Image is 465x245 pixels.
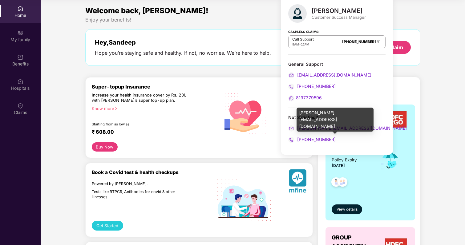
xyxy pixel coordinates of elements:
[17,78,23,85] img: svg+xml;base64,PHN2ZyBpZD0iSG9zcGl0YWxzIiB4bWxucz0iaHR0cDovL3d3dy53My5vcmcvMjAwMC9zdmciIHdpZHRoPS...
[296,72,371,77] span: [EMAIL_ADDRESS][DOMAIN_NAME]
[288,4,307,23] img: svg+xml;base64,PHN2ZyB4bWxucz0iaHR0cDovL3d3dy53My5vcmcvMjAwMC9zdmciIHhtbG5zOnhsaW5rPSJodHRwOi8vd3...
[312,7,366,14] div: [PERSON_NAME]
[292,42,299,46] span: 8AM
[288,72,371,77] a: [EMAIL_ADDRESS][DOMAIN_NAME]
[385,111,407,128] img: insurerLogo
[85,17,420,23] div: Enjoy your benefits!
[342,39,376,44] a: [PHONE_NUMBER]
[377,39,382,44] img: Clipboard Icon
[17,6,23,12] img: svg+xml;base64,PHN2ZyBpZD0iSG9tZSIgeG1sbnM9Imh0dHA6Ly93d3cudzMub3JnLzIwMDAvc3ZnIiB3aWR0aD0iMjAiIG...
[297,108,374,132] div: [PERSON_NAME][EMAIL_ADDRESS][DOMAIN_NAME]
[288,125,407,131] a: [PERSON_NAME][EMAIL_ADDRESS][DOMAIN_NAME]
[296,137,336,142] span: [PHONE_NUMBER]
[95,39,271,46] div: Hey, Sandeep
[92,84,217,90] div: Super-topup Insurance
[332,157,357,163] div: Policy Expiry
[92,122,191,126] div: Starting from as low as
[289,169,306,195] img: svg+xml;base64,PHN2ZyB4bWxucz0iaHR0cDovL3d3dy53My5vcmcvMjAwMC9zdmciIHhtbG5zOnhsaW5rPSJodHRwOi8vd3...
[288,137,294,143] img: svg+xml;base64,PHN2ZyB4bWxucz0iaHR0cDovL3d3dy53My5vcmcvMjAwMC9zdmciIHdpZHRoPSIyMCIgaGVpZ2h0PSIyMC...
[288,137,336,142] a: [PHONE_NUMBER]
[92,93,190,103] div: Increase your health insurance cover by Rs. 20L with [PERSON_NAME]’s super top-up plan.
[380,150,400,170] img: icon
[17,103,23,109] img: svg+xml;base64,PHN2ZyBpZD0iQ2xhaW0iIHhtbG5zPSJodHRwOi8vd3d3LnczLm9yZy8yMDAwL3N2ZyIgd2lkdGg9IjIwIi...
[335,176,350,191] img: svg+xml;base64,PHN2ZyB4bWxucz0iaHR0cDovL3d3dy53My5vcmcvMjAwMC9zdmciIHdpZHRoPSI0OC45NDMiIGhlaWdodD...
[288,61,386,101] div: General Support
[288,84,294,90] img: svg+xml;base64,PHN2ZyB4bWxucz0iaHR0cDovL3d3dy53My5vcmcvMjAwMC9zdmciIHdpZHRoPSIyMCIgaGVpZ2h0PSIyMC...
[95,50,271,56] div: Hope you’re staying safe and healthy. If not, no worries. We’re here to help.
[92,189,190,200] div: Tests like RTPCR, Antibodies for covid & other illnesses.
[332,204,362,214] button: View details
[217,180,271,221] img: svg+xml;base64,PHN2ZyB4bWxucz0iaHR0cDovL3d3dy53My5vcmcvMjAwMC9zdmciIHdpZHRoPSIxOTIiIGhlaWdodD0iMT...
[92,129,211,136] div: ₹ 608.00
[217,86,271,140] img: svg+xml;base64,PHN2ZyB4bWxucz0iaHR0cDovL3d3dy53My5vcmcvMjAwMC9zdmciIHhtbG5zOnhsaW5rPSJodHRwOi8vd3...
[296,95,322,100] span: 8197379596
[296,125,407,131] span: [PERSON_NAME][EMAIL_ADDRESS][DOMAIN_NAME]
[92,221,123,231] button: Get Started
[296,84,336,89] span: [PHONE_NUMBER]
[288,84,336,89] a: [PHONE_NUMBER]
[288,125,294,132] img: svg+xml;base64,PHN2ZyB4bWxucz0iaHR0cDovL3d3dy53My5vcmcvMjAwMC9zdmciIHdpZHRoPSIyMCIgaGVpZ2h0PSIyMC...
[292,37,314,42] p: Call Support
[288,114,386,120] div: Not Satisfied?
[292,42,314,47] div: -
[337,207,358,212] span: View details
[85,6,208,15] span: Welcome back, [PERSON_NAME]!
[329,176,344,191] img: svg+xml;base64,PHN2ZyB4bWxucz0iaHR0cDovL3d3dy53My5vcmcvMjAwMC9zdmciIHdpZHRoPSI0OC45NDMiIGhlaWdodD...
[332,163,345,168] span: [DATE]
[288,61,386,67] div: General Support
[301,42,309,46] span: 11PM
[288,95,294,101] img: svg+xml;base64,PHN2ZyB4bWxucz0iaHR0cDovL3d3dy53My5vcmcvMjAwMC9zdmciIHdpZHRoPSIyMCIgaGVpZ2h0PSIyMC...
[288,95,322,100] a: 8197379596
[17,54,23,60] img: svg+xml;base64,PHN2ZyBpZD0iQmVuZWZpdHMiIHhtbG5zPSJodHRwOi8vd3d3LnczLm9yZy8yMDAwL3N2ZyIgd2lkdGg9Ij...
[17,30,23,36] img: svg+xml;base64,PHN2ZyB3aWR0aD0iMjAiIGhlaWdodD0iMjAiIHZpZXdCb3g9IjAgMCAyMCAyMCIgZmlsbD0ibm9uZSIgeG...
[288,28,319,35] strong: Cashless Claims:
[288,114,386,143] div: Not Satisfied?
[114,107,118,110] span: right
[92,181,190,187] div: Powered by [PERSON_NAME].
[92,169,217,175] div: Book a Covid test & health checkups
[312,14,366,20] div: Customer Success Manager
[92,142,118,152] button: Buy Now
[92,106,213,110] div: Know more
[288,72,294,78] img: svg+xml;base64,PHN2ZyB4bWxucz0iaHR0cDovL3d3dy53My5vcmcvMjAwMC9zdmciIHdpZHRoPSIyMCIgaGVpZ2h0PSIyMC...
